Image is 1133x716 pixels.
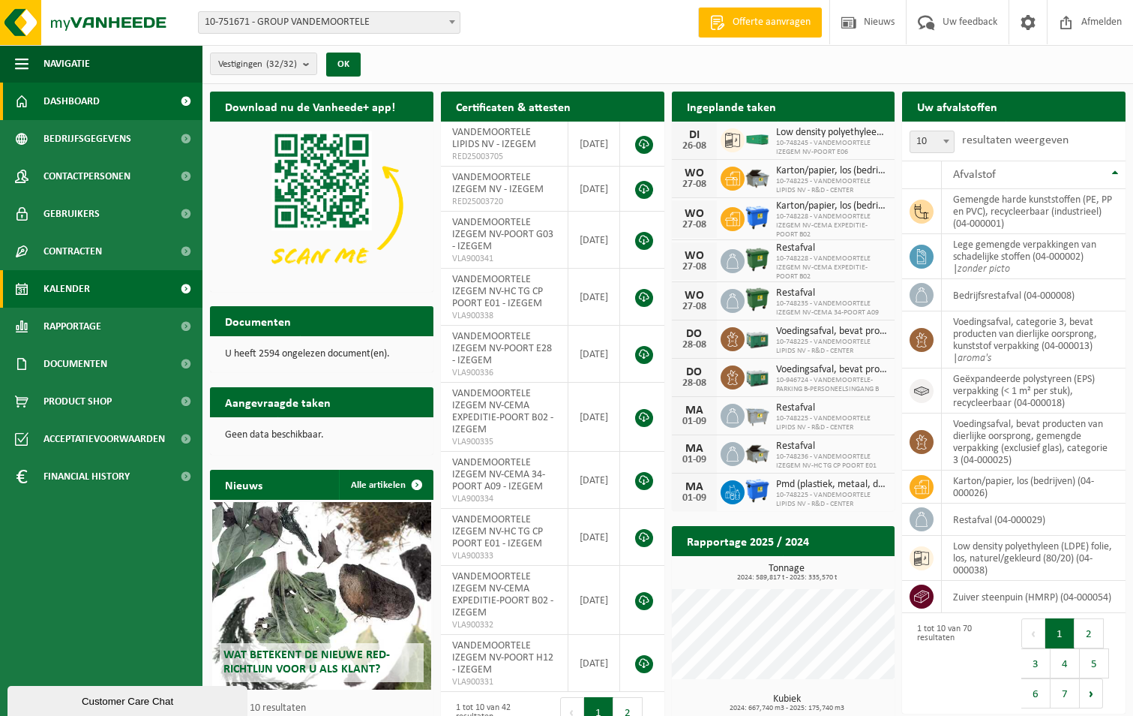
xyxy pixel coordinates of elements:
span: 10-751671 - GROUP VANDEMOORTELE [199,12,460,33]
td: voedingsafval, bevat producten van dierlijke oorsprong, gemengde verpakking (exclusief glas), cat... [942,414,1126,471]
img: WB-1100-HPE-BE-01 [745,205,770,230]
span: VANDEMOORTELE IZEGEM NV-POORT G03 - IZEGEM [452,217,553,252]
span: VLA900335 [452,436,556,448]
td: lege gemengde verpakkingen van schadelijke stoffen (04-000002) | [942,234,1126,279]
span: 10-748225 - VANDEMOORTELE LIPIDS NV - R&D - CENTER [776,414,888,432]
div: 26-08 [679,141,709,152]
td: bedrijfsrestafval (04-000008) [942,279,1126,311]
div: DI [679,129,709,141]
a: Bekijk rapportage [783,555,893,585]
span: Dashboard [43,83,100,120]
span: 10-751671 - GROUP VANDEMOORTELE [198,11,460,34]
span: 10-946724 - VANDEMOORTELE-PARKING B-PERSONEELSINGANG B [776,376,888,394]
div: 27-08 [679,179,709,190]
span: 10-748225 - VANDEMOORTELE LIPIDS NV - R&D - CENTER [776,491,888,509]
a: Offerte aanvragen [698,8,822,38]
div: 01-09 [679,455,709,465]
img: HK-XC-30-GN-00 [745,132,770,146]
p: Geen data beschikbaar. [225,430,418,441]
h2: Rapportage 2025 / 2024 [672,526,824,555]
h2: Certificaten & attesten [441,92,586,121]
td: [DATE] [568,269,620,326]
div: 28-08 [679,340,709,350]
h2: Uw afvalstoffen [902,92,1012,121]
td: [DATE] [568,509,620,566]
span: VANDEMOORTELE IZEGEM NV-HC TG CP POORT E01 - IZEGEM [452,514,543,549]
div: MA [679,443,709,455]
img: WB-1100-HPE-GN-01 [745,247,770,272]
button: 4 [1051,648,1080,678]
span: 10-748236 - VANDEMOORTELE IZEGEM NV-HC TG CP POORT E01 [776,453,888,471]
span: Kalender [43,270,90,308]
button: 6 [1021,678,1051,708]
span: Low density polyethyleen (ldpe) folie, los, naturel/gekleurd (80/20) [776,127,888,139]
button: 1 [1045,618,1075,648]
span: Voedingsafval, bevat producten van dierlijke oorsprong, gemengde verpakking (exc... [776,326,888,338]
button: 2 [1075,618,1104,648]
span: Restafval [776,287,888,299]
span: Documenten [43,345,107,383]
a: Wat betekent de nieuwe RED-richtlijn voor u als klant? [212,502,431,690]
h2: Aangevraagde taken [210,387,346,417]
img: Download de VHEPlus App [210,122,433,289]
count: (32/32) [266,59,297,69]
span: Voedingsafval, bevat producten van dierlijke oorsprong, gemengde verpakking (exc... [776,364,888,376]
span: VANDEMOORTELE IZEGEM NV-HC TG CP POORT E01 - IZEGEM [452,274,543,309]
span: RED25003720 [452,196,556,208]
span: VLA900333 [452,550,556,562]
span: 10 [910,131,954,152]
img: WB-1100-HPE-BE-01 [745,478,770,504]
span: VANDEMOORTELE IZEGEM NV-CEMA 34-POORT A09 - IZEGEM [452,457,545,492]
td: [DATE] [568,326,620,383]
td: gemengde harde kunststoffen (PE, PP en PVC), recycleerbaar (industrieel) (04-000001) [942,189,1126,234]
span: 10-748228 - VANDEMOORTELE IZEGEM NV-CEMA EXPEDITIE-POORT B02 [776,254,888,281]
span: VLA900341 [452,253,556,265]
span: Bedrijfsgegevens [43,120,131,158]
div: WO [679,290,709,302]
span: VANDEMOORTELE IZEGEM NV-CEMA EXPEDITIE-POORT B02 - IZEGEM [452,571,553,618]
img: PB-LB-0680-HPE-GN-01 [745,363,770,389]
span: VLA900334 [452,493,556,505]
i: zonder picto [958,263,1010,275]
iframe: chat widget [7,683,250,716]
div: 1 tot 10 van 70 resultaten [910,617,1006,710]
span: Rapportage [43,308,101,345]
span: VLA900332 [452,619,556,631]
span: Gebruikers [43,195,100,233]
span: Pmd (plastiek, metaal, drankkartons) (bedrijven) [776,479,888,491]
span: 10 [910,131,955,153]
td: [DATE] [568,635,620,692]
span: Restafval [776,441,888,453]
td: zuiver steenpuin (HMRP) (04-000054) [942,581,1126,613]
img: WB-1100-HPE-GN-01 [745,287,770,312]
div: WO [679,167,709,179]
img: WB-5000-GAL-GY-01 [745,164,770,190]
div: DO [679,366,709,378]
td: restafval (04-000029) [942,504,1126,536]
td: [DATE] [568,167,620,212]
img: WB-2500-GAL-GY-01 [745,402,770,427]
span: Wat betekent de nieuwe RED-richtlijn voor u als klant? [223,649,390,675]
a: Alle artikelen [339,470,432,500]
button: 3 [1021,648,1051,678]
div: MA [679,481,709,493]
span: 10-748235 - VANDEMOORTELE IZEGEM NV-CEMA 34-POORT A09 [776,299,888,317]
span: VANDEMOORTELE IZEGEM NV-CEMA EXPEDITIE-POORT B02 - IZEGEM [452,388,553,435]
div: 27-08 [679,302,709,312]
span: 10-748225 - VANDEMOORTELE LIPIDS NV - R&D - CENTER [776,338,888,356]
td: geëxpandeerde polystyreen (EPS) verpakking (< 1 m² per stuk), recycleerbaar (04-000018) [942,369,1126,414]
td: low density polyethyleen (LDPE) folie, los, naturel/gekleurd (80/20) (04-000038) [942,536,1126,581]
span: Acceptatievoorwaarden [43,420,165,458]
span: 10-748228 - VANDEMOORTELE IZEGEM NV-CEMA EXPEDITIE-POORT B02 [776,212,888,239]
span: Offerte aanvragen [729,15,814,30]
td: [DATE] [568,566,620,635]
div: 27-08 [679,220,709,230]
h3: Tonnage [679,564,895,582]
span: Product Shop [43,383,112,420]
button: 7 [1051,678,1080,708]
img: WB-5000-GAL-GY-01 [745,440,770,465]
button: OK [326,53,361,77]
span: RED25003705 [452,151,556,163]
h2: Documenten [210,306,306,335]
